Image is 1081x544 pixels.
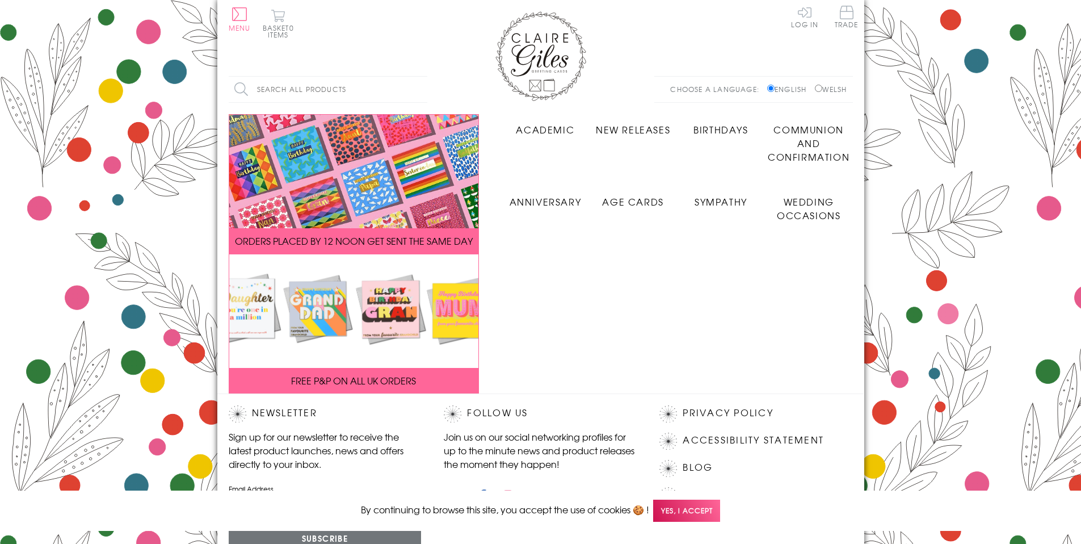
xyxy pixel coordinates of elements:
p: Choose a language: [670,84,765,94]
a: Anniversary [502,186,590,208]
input: English [767,85,775,92]
span: Anniversary [510,195,582,208]
a: Contact Us [683,487,752,503]
input: Search all products [229,77,427,102]
span: Academic [516,123,574,136]
input: Search [416,77,427,102]
a: Sympathy [677,186,765,208]
span: Wedding Occasions [777,195,840,222]
span: Birthdays [693,123,748,136]
img: Claire Giles Greetings Cards [495,11,586,101]
span: 0 items [268,23,294,40]
label: English [767,84,812,94]
a: Communion and Confirmation [765,114,853,164]
a: Trade [835,6,859,30]
label: Welsh [815,84,847,94]
span: ORDERS PLACED BY 12 NOON GET SENT THE SAME DAY [235,234,473,248]
input: Welsh [815,85,822,92]
p: Sign up for our newsletter to receive the latest product launches, news and offers directly to yo... [229,430,422,471]
a: Academic [502,114,590,136]
a: New Releases [589,114,677,136]
span: Sympathy [695,195,747,208]
span: Menu [229,23,251,33]
h2: Newsletter [229,405,422,422]
span: Yes, I accept [653,500,720,522]
span: Communion and Confirmation [768,123,849,164]
a: Privacy Policy [683,405,773,421]
a: Age Cards [589,186,677,208]
a: Birthdays [677,114,765,136]
button: Basket0 items [263,9,294,38]
span: New Releases [596,123,670,136]
span: FREE P&P ON ALL UK ORDERS [291,374,416,387]
a: Log In [791,6,818,28]
span: Age Cards [602,195,663,208]
p: Join us on our social networking profiles for up to the minute news and product releases the mome... [444,430,637,471]
a: Wedding Occasions [765,186,853,222]
button: Menu [229,7,251,31]
span: Trade [835,6,859,28]
a: Accessibility Statement [683,433,824,448]
h2: Follow Us [444,405,637,422]
label: Email Address [229,484,422,494]
a: Blog [683,460,713,475]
